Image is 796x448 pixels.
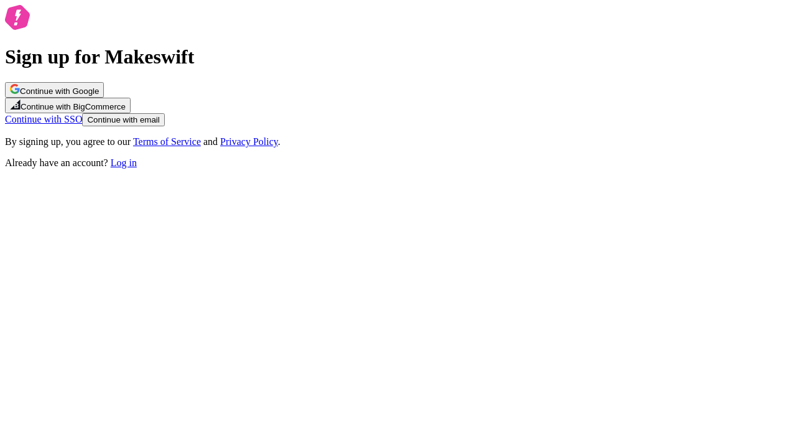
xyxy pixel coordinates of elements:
[5,45,791,68] h1: Sign up for Makeswift
[5,82,104,98] button: Continue with Google
[20,86,99,96] span: Continue with Google
[5,136,791,147] p: By signing up, you agree to our and .
[133,136,201,147] a: Terms of Service
[5,114,82,124] a: Continue with SSO
[5,98,131,113] button: Continue with BigCommerce
[111,157,137,168] a: Log in
[21,102,126,111] span: Continue with BigCommerce
[82,113,164,126] button: Continue with email
[87,115,159,124] span: Continue with email
[5,157,791,169] p: Already have an account?
[220,136,278,147] a: Privacy Policy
